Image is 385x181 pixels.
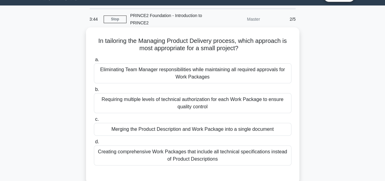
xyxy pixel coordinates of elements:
span: c. [95,117,99,122]
div: Eliminating Team Manager responsibilities while maintaining all required approvals for Work Packages [94,63,291,83]
span: b. [95,87,99,92]
div: Requiring multiple levels of technical authorization for each Work Package to ensure quality control [94,93,291,113]
div: 2/5 [264,13,299,25]
div: Merging the Product Description and Work Package into a single document [94,123,291,136]
div: Creating comprehensive Work Packages that include all technical specifications instead of Product... [94,145,291,165]
div: PRINCE2 Foundation - Introduction to PRINCE2 [127,9,210,29]
span: a. [95,57,99,62]
a: Stop [104,16,127,23]
div: Master [210,13,264,25]
div: 3:44 [86,13,104,25]
span: d. [95,139,99,144]
h5: In tailoring the Managing Product Delivery process, which approach is most appropriate for a smal... [93,37,292,52]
